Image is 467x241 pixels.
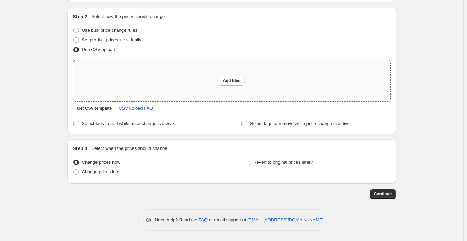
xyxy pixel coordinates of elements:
span: Change prices now [82,160,120,165]
span: Revert to original prices later? [253,160,313,165]
span: Change prices later [82,169,121,174]
p: Select when the prices should change [91,145,167,152]
h2: Step 3. [73,145,89,152]
button: Get CSV template [73,104,116,113]
span: Select tags to add while price change is active [82,121,174,126]
button: Add files [219,76,245,86]
span: Continue [374,191,392,197]
button: Continue [370,189,396,199]
a: CSV upload FAQ [115,103,157,114]
span: Use CSV upload [82,47,115,52]
span: Select tags to remove while price change is active [250,121,350,126]
a: FAQ [199,217,208,222]
span: Get CSV template [77,106,112,111]
p: Select how the prices should change [91,13,165,20]
span: Set product prices individually [82,37,141,42]
span: or email support at [208,217,247,222]
span: Need help? Read the [155,217,199,222]
span: CSV upload FAQ [119,105,153,112]
span: Add files [223,78,240,84]
span: Use bulk price change rules [82,28,137,33]
a: [EMAIL_ADDRESS][DOMAIN_NAME] [247,217,323,222]
h2: Step 2. [73,13,89,20]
